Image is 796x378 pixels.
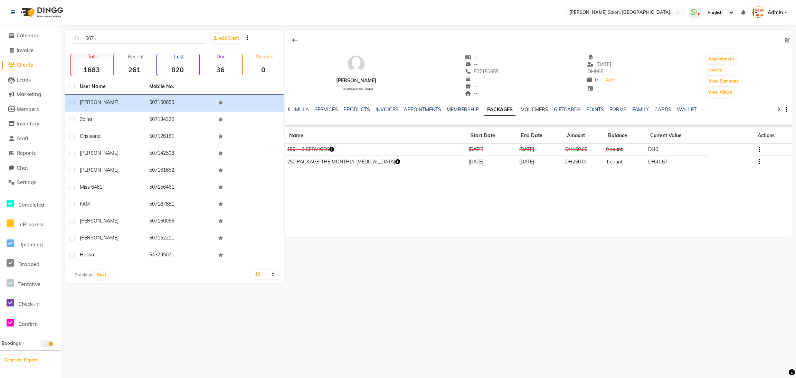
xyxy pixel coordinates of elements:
[2,149,59,157] a: Reports
[604,128,646,144] th: Balance
[609,106,627,113] a: FORMS
[17,76,31,83] span: Leads
[145,179,215,196] td: 507156461
[157,65,198,74] strong: 820
[145,247,215,264] td: 543795071
[80,235,119,241] span: [PERSON_NAME]
[243,65,284,74] strong: 0
[200,65,241,74] strong: 36
[17,179,36,186] span: Settings
[677,106,696,113] a: WALLET
[604,144,646,156] td: 0 count
[2,135,59,143] a: Staff
[18,221,44,228] span: InProgress
[484,104,515,116] a: PACKAGES
[563,144,604,156] td: DH150.00
[707,65,724,75] button: Invoice
[604,156,646,168] td: 1 count
[18,281,40,287] span: Tentative
[71,65,112,74] strong: 1683
[80,252,94,258] span: Hessa
[654,106,671,113] a: CARDS
[466,128,517,144] th: Start Date
[17,120,39,127] span: Inventory
[2,164,59,172] a: Chat
[18,321,38,327] span: Confirm
[145,112,215,129] td: 507134320
[404,106,441,113] a: APPOINTMENTS
[754,128,793,144] th: Actions
[336,77,376,84] div: [PERSON_NAME]
[80,167,119,173] span: [PERSON_NAME]
[465,76,478,82] span: --
[517,156,563,168] td: [DATE]
[18,241,43,248] span: Upcoming
[145,95,215,112] td: 507150655
[246,54,284,60] p: Member
[285,156,466,168] td: 250 PACKAGE-THE MONTHLY [MEDICAL_DATA]
[768,9,783,16] span: Admin
[145,129,215,145] td: 507126181
[74,54,112,60] p: Total
[2,105,59,113] a: Members
[17,150,36,156] span: Reports
[586,106,604,113] a: POINTS
[2,76,59,84] a: Leads
[18,261,39,267] span: Dropped
[710,148,735,153] span: CONSUMED
[587,54,600,60] span: --
[212,34,241,43] a: Add Client
[605,75,617,85] a: Add
[17,62,33,68] span: Clients
[517,144,563,156] td: [DATE]
[342,87,373,91] span: [DEMOGRAPHIC_DATA]
[2,91,59,98] a: Marketing
[465,83,478,89] span: --
[17,32,39,39] span: Calendar
[587,68,603,75] span: 965
[2,340,21,346] span: Bookings
[80,218,119,224] span: [PERSON_NAME]
[517,128,563,144] th: End Date
[145,162,215,179] td: 507161652
[17,106,39,112] span: Members
[466,144,517,156] td: [DATE]
[2,61,59,69] a: Clients
[18,3,65,22] img: logo
[646,128,708,144] th: Current Value
[707,87,734,97] button: View Album
[18,301,40,307] span: Check-In
[72,33,205,44] input: Search by Name/Mobile/Email/Code
[346,54,367,74] img: avatar
[145,230,215,247] td: 507152211
[17,135,28,142] span: Staff
[17,47,34,54] span: Invoice
[80,133,101,139] span: Crisleena
[465,54,478,60] span: --
[646,144,708,156] td: DH0
[17,91,41,97] span: Marketing
[160,54,198,60] p: Lost
[710,160,735,165] span: CONSUMED
[587,68,595,75] span: DH
[587,77,598,83] span: 0
[285,106,309,113] a: FORMULA
[554,106,581,113] a: GIFTCARDS
[646,156,708,168] td: DH41.67
[288,34,302,47] div: Back to Client
[145,213,215,230] td: 507160056
[314,106,338,113] a: SERVICES
[465,68,499,75] span: 507150655
[466,156,517,168] td: [DATE]
[117,54,155,60] p: Recent
[285,128,466,144] th: Name
[201,54,241,60] p: Due
[632,106,649,113] a: FAMILY
[80,116,92,122] span: zaina
[95,270,108,280] button: Next
[145,145,215,162] td: 507142508
[587,61,611,67] span: [DATE]
[707,54,736,64] button: Appointment
[2,179,59,187] a: Settings
[2,120,59,128] a: Inventory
